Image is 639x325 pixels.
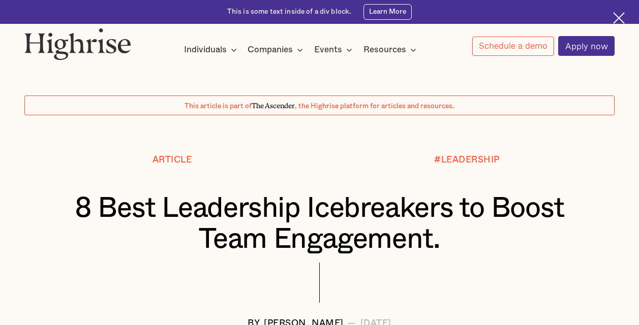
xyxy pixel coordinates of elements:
[314,44,355,56] div: Events
[363,4,412,19] a: Learn More
[472,37,555,56] a: Schedule a demo
[185,103,252,110] span: This article is part of
[363,44,419,56] div: Resources
[184,44,227,56] div: Individuals
[248,44,293,56] div: Companies
[295,103,454,110] span: , the Highrise platform for articles and resources.
[184,44,240,56] div: Individuals
[363,44,406,56] div: Resources
[558,36,615,56] a: Apply now
[49,193,590,255] h1: 8 Best Leadership Icebreakers to Boost Team Engagement.
[434,155,500,165] div: #LEADERSHIP
[252,100,295,108] span: The Ascender
[314,44,342,56] div: Events
[248,44,306,56] div: Companies
[227,7,352,17] div: This is some text inside of a div block.
[24,28,131,60] img: Highrise logo
[613,12,625,24] img: Cross icon
[153,155,192,165] div: Article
